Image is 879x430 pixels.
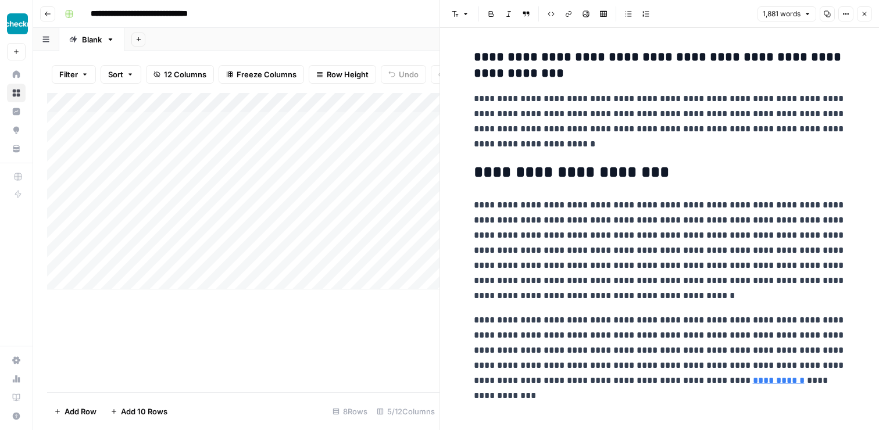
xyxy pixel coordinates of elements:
a: Home [7,65,26,84]
span: Add Row [65,406,97,417]
button: Add 10 Rows [103,402,174,421]
button: Filter [52,65,96,84]
a: Opportunities [7,121,26,139]
a: Blank [59,28,124,51]
span: Freeze Columns [237,69,296,80]
button: Workspace: Checkr [7,9,26,38]
a: Usage [7,370,26,388]
button: 1,881 words [757,6,816,21]
a: Settings [7,351,26,370]
span: Sort [108,69,123,80]
button: Undo [381,65,426,84]
button: Row Height [309,65,376,84]
button: Help + Support [7,407,26,425]
button: Add Row [47,402,103,421]
span: 1,881 words [763,9,801,19]
div: 8 Rows [328,402,372,421]
span: Row Height [327,69,369,80]
button: 12 Columns [146,65,214,84]
button: Freeze Columns [219,65,304,84]
a: Insights [7,102,26,121]
span: Undo [399,69,419,80]
a: Learning Hub [7,388,26,407]
a: Your Data [7,139,26,158]
span: Add 10 Rows [121,406,167,417]
span: 12 Columns [164,69,206,80]
div: 5/12 Columns [372,402,440,421]
img: Checkr Logo [7,13,28,34]
span: Filter [59,69,78,80]
button: Sort [101,65,141,84]
div: Blank [82,34,102,45]
a: Browse [7,84,26,102]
